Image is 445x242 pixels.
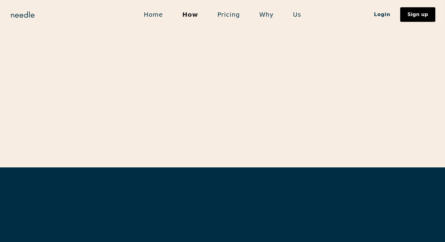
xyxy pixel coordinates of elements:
a: Login [364,9,400,20]
a: Home [134,8,173,21]
a: Us [283,8,311,21]
a: Pricing [208,8,249,21]
a: How [173,8,208,21]
div: Sign up [407,12,428,17]
a: Why [250,8,283,21]
a: Sign up [400,7,435,22]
